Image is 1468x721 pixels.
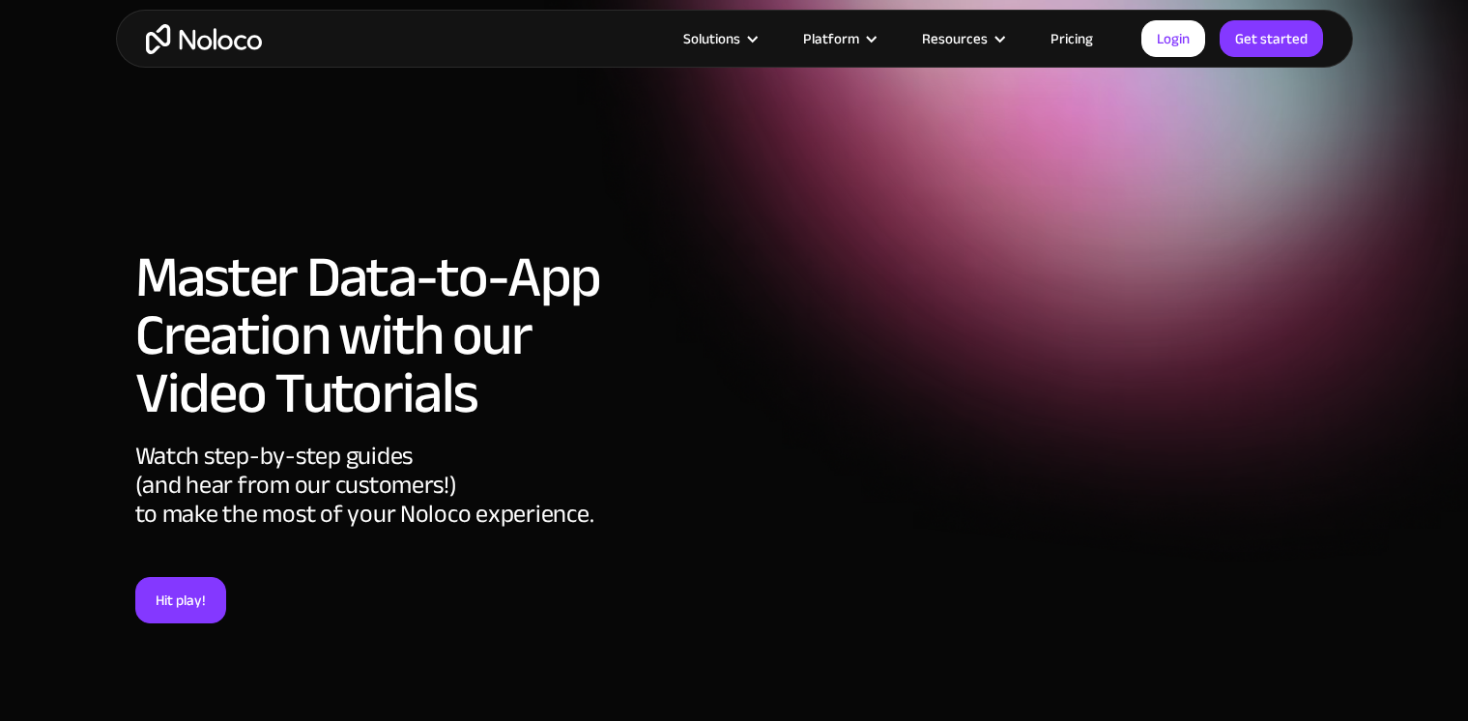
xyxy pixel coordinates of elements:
h1: Master Data-to-App Creation with our Video Tutorials [135,248,623,422]
div: Resources [922,26,988,51]
div: Platform [803,26,859,51]
a: Login [1141,20,1205,57]
iframe: Introduction to Noloco ┃No Code App Builder┃Create Custom Business Tools Without Code┃ [643,242,1334,630]
div: Resources [898,26,1026,51]
div: Watch step-by-step guides (and hear from our customers!) to make the most of your Noloco experience. [135,442,623,577]
a: Get started [1220,20,1323,57]
a: Pricing [1026,26,1117,51]
a: Hit play! [135,577,226,623]
div: Solutions [683,26,740,51]
div: Solutions [659,26,779,51]
a: home [146,24,262,54]
div: Platform [779,26,898,51]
